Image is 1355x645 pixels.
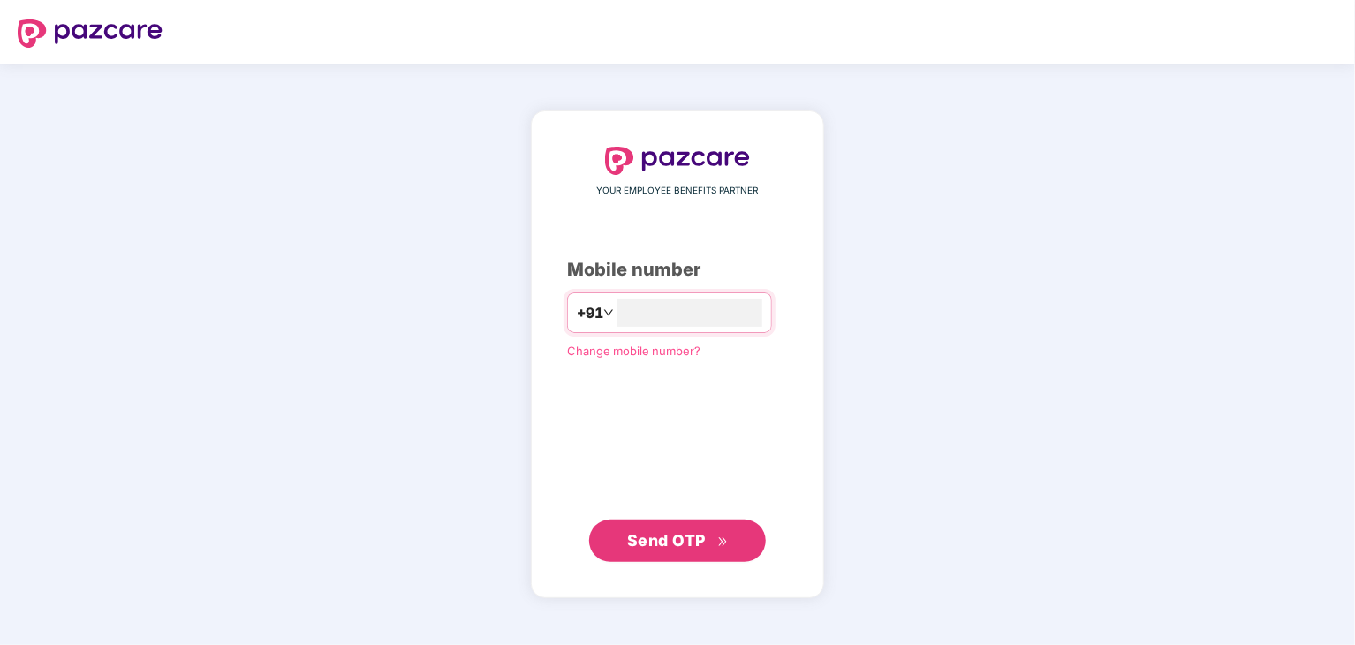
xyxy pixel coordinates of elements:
[589,520,766,562] button: Send OTPdouble-right
[577,302,603,324] span: +91
[567,344,700,358] a: Change mobile number?
[605,147,750,175] img: logo
[717,536,729,548] span: double-right
[603,307,614,318] span: down
[567,256,788,284] div: Mobile number
[627,531,706,550] span: Send OTP
[597,184,759,198] span: YOUR EMPLOYEE BENEFITS PARTNER
[18,19,163,48] img: logo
